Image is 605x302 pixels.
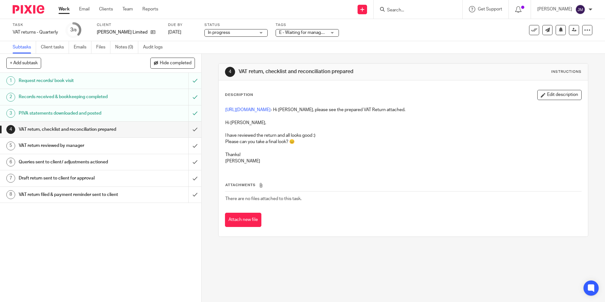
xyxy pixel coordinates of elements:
span: In progress [208,30,230,35]
span: There are no files attached to this task. [225,197,302,201]
button: + Add subtask [6,58,41,68]
span: Hide completed [160,61,191,66]
h1: VAT return, checklist and reconciliation prepared [239,68,417,75]
p: [PERSON_NAME] Limited [97,29,147,35]
div: Instructions [551,69,582,74]
div: 4 [225,67,235,77]
div: 4 [6,125,15,134]
a: Email [79,6,90,12]
div: 5 [6,142,15,150]
label: Due by [168,22,196,28]
h1: VAT return reviewed by manager [19,141,128,150]
button: Attach new file [225,213,261,227]
a: Emails [74,41,91,53]
a: Subtasks [13,41,36,53]
h1: Records received & bookkeeping completed [19,92,128,102]
a: [URL][DOMAIN_NAME] [225,108,271,112]
button: Edit description [537,90,582,100]
p: Please can you take a final look? 😊 [225,139,581,145]
img: Pixie [13,5,44,14]
p: - Hi [PERSON_NAME], please see the prepared VAT Return attached. [225,107,581,113]
label: Status [204,22,268,28]
div: 3 [6,109,15,118]
span: E - Waiting for manager review/approval [279,30,357,35]
h1: Request records/ book visit [19,76,128,85]
div: 3 [70,26,77,34]
a: Reports [142,6,158,12]
p: Hi [PERSON_NAME], [225,120,581,126]
p: Thanks! [225,145,581,158]
label: Tags [276,22,339,28]
a: Files [96,41,110,53]
p: Description [225,92,253,98]
p: [PERSON_NAME] [225,158,581,164]
a: Client tasks [41,41,69,53]
input: Search [386,8,443,13]
p: [PERSON_NAME] [537,6,572,12]
button: Hide completed [150,58,195,68]
h1: PIVA statements downloaded and posted [19,109,128,118]
div: 6 [6,158,15,167]
div: 7 [6,174,15,183]
a: Notes (0) [115,41,138,53]
h1: VAT return filed & payment reminder sent to client [19,190,128,199]
img: svg%3E [575,4,585,15]
label: Client [97,22,160,28]
a: Clients [99,6,113,12]
div: 2 [6,93,15,102]
a: Work [59,6,70,12]
h1: VAT return, checklist and reconciliation prepared [19,125,128,134]
p: I have reviewed the return and all looks good :) [225,132,581,139]
a: Audit logs [143,41,167,53]
div: VAT returns - Quarterly [13,29,58,35]
a: Team [122,6,133,12]
span: Get Support [478,7,502,11]
div: 1 [6,76,15,85]
small: /8 [73,28,77,32]
label: Task [13,22,58,28]
span: Attachments [225,183,256,187]
h1: Draft return sent to client for approval [19,173,128,183]
span: [DATE] [168,30,181,35]
div: 8 [6,190,15,199]
h1: Queries sent to client/ adjustments actioned [19,157,128,167]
